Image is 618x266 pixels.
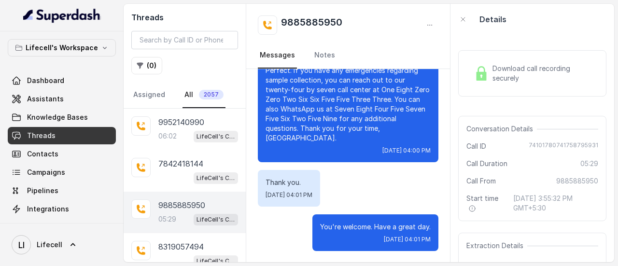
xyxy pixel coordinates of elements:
span: Call ID [466,141,486,151]
p: 8319057494 [158,241,204,252]
p: 9885885950 [158,199,205,211]
span: Start time [466,194,506,213]
a: Threads [8,127,116,144]
span: Download call recording securely [492,64,594,83]
a: Messages [258,42,297,69]
input: Search by Call ID or Phone Number [131,31,238,49]
h2: Threads [131,12,238,23]
a: Assistants [8,90,116,108]
p: You're welcome. Have a great day. [320,222,431,232]
span: 05:29 [580,159,598,168]
span: Lifecell [37,240,62,250]
a: All2057 [183,82,225,108]
span: Threads [27,131,56,140]
a: Notes [312,42,337,69]
a: Integrations [8,200,116,218]
button: Lifecell's Workspace [8,39,116,56]
p: Thank you. [266,178,312,187]
span: [DATE] 04:01 PM [266,191,312,199]
nav: Tabs [258,42,438,69]
a: Pipelines [8,182,116,199]
p: LifeCell's Call Assistant [197,132,235,141]
span: 2057 [199,90,224,99]
span: Call Duration [466,159,507,168]
span: 9885885950 [556,176,598,186]
text: LI [18,240,25,250]
nav: Tabs [131,82,238,108]
a: Campaigns [8,164,116,181]
p: Details [479,14,506,25]
span: [DATE] 04:00 PM [382,147,431,154]
p: LifeCell's Call Assistant [197,256,235,266]
h2: 9885885950 [281,15,342,35]
a: Contacts [8,145,116,163]
img: light.svg [23,8,101,23]
span: Contacts [27,149,58,159]
img: Lock Icon [474,66,489,81]
a: Lifecell [8,231,116,258]
span: 74101780741758795931 [529,141,598,151]
a: Dashboard [8,72,116,89]
p: Lifecell's Workspace [26,42,98,54]
p: LifeCell's Call Assistant [197,173,235,183]
p: 7842418144 [158,158,203,169]
p: 06:02 [158,131,177,141]
span: Pipelines [27,186,58,196]
span: API Settings [27,223,69,232]
span: Integrations [27,204,69,214]
span: [DATE] 3:55:32 PM GMT+5:30 [513,194,598,213]
span: Campaigns [27,168,65,177]
span: Extraction Details [466,241,527,251]
span: Conversation Details [466,124,537,134]
button: (0) [131,57,162,74]
a: Assigned [131,82,167,108]
span: Call From [466,176,496,186]
span: Knowledge Bases [27,112,88,122]
a: API Settings [8,219,116,236]
span: Assistants [27,94,64,104]
p: 9952140990 [158,116,204,128]
span: [DATE] 04:01 PM [384,236,431,243]
span: Dashboard [27,76,64,85]
p: 05:29 [158,214,176,224]
p: Perfect. If you have any emergencies regarding sample collection, you can reach out to our twenty... [266,66,431,143]
a: Knowledge Bases [8,109,116,126]
p: LifeCell's Call Assistant [197,215,235,224]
